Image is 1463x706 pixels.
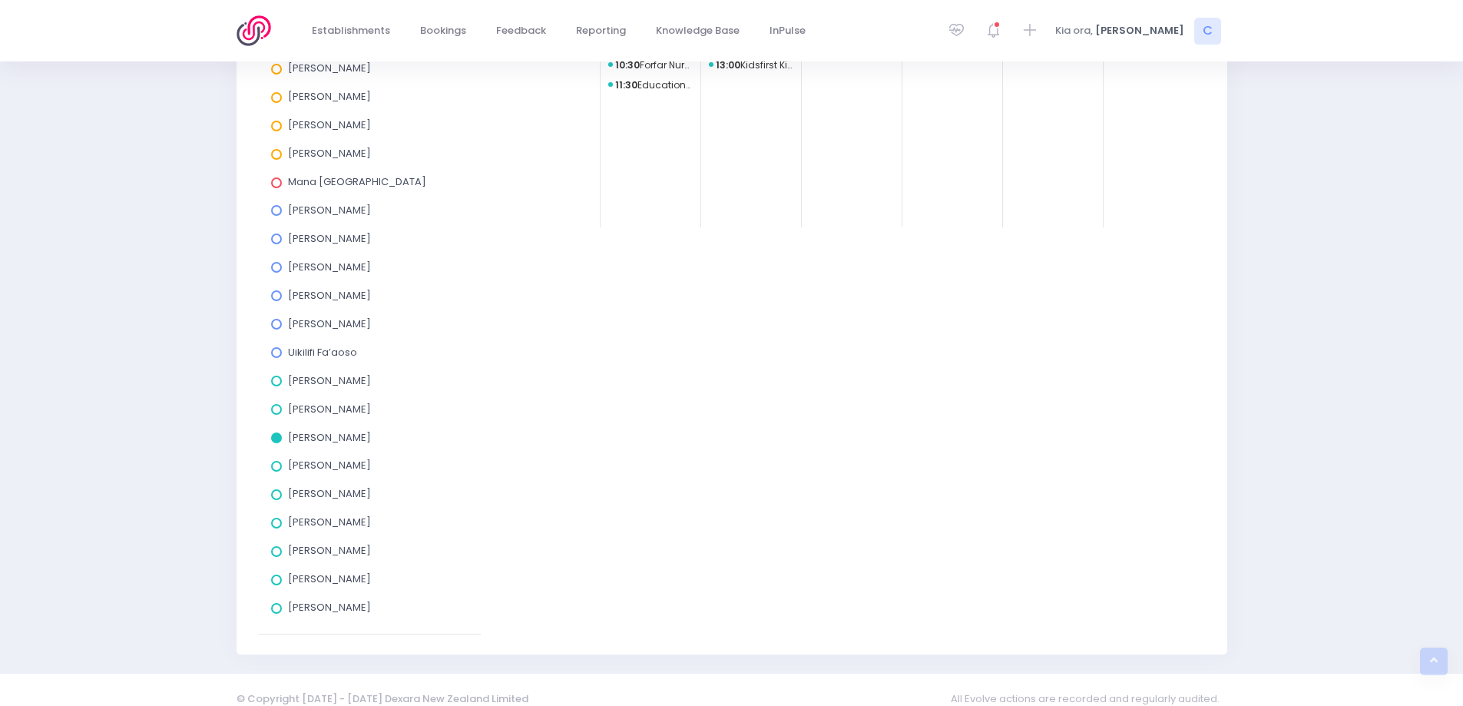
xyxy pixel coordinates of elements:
[288,118,371,132] span: [PERSON_NAME]
[484,16,559,46] a: Feedback
[770,23,806,38] span: InPulse
[288,515,371,529] span: [PERSON_NAME]
[288,174,426,189] span: Mana [GEOGRAPHIC_DATA]
[496,23,546,38] span: Feedback
[237,691,528,706] span: © Copyright [DATE] - [DATE] Dexara New Zealand Limited
[288,203,371,217] span: [PERSON_NAME]
[288,317,371,331] span: [PERSON_NAME]
[408,16,479,46] a: Bookings
[608,56,693,75] span: Forfar Nursery And Preschool
[288,402,371,416] span: [PERSON_NAME]
[716,58,740,71] strong: 13:00
[1194,18,1221,45] span: C
[288,288,371,303] span: [PERSON_NAME]
[656,23,740,38] span: Knowledge Base
[709,56,794,75] span: Kidsfirst Kindergartens Avonhead
[576,23,626,38] span: Reporting
[288,458,371,472] span: [PERSON_NAME]
[288,543,371,558] span: [PERSON_NAME]
[288,600,371,615] span: [PERSON_NAME]
[288,89,371,104] span: [PERSON_NAME]
[288,231,371,246] span: [PERSON_NAME]
[420,23,466,38] span: Bookings
[288,373,371,388] span: [PERSON_NAME]
[757,16,819,46] a: InPulse
[615,78,637,91] strong: 11:30
[288,146,371,161] span: [PERSON_NAME]
[300,16,403,46] a: Establishments
[288,260,371,274] span: [PERSON_NAME]
[288,430,371,445] span: [PERSON_NAME]
[288,572,371,586] span: [PERSON_NAME]
[312,23,390,38] span: Establishments
[237,15,280,46] img: Logo
[288,486,371,501] span: [PERSON_NAME]
[1055,23,1093,38] span: Kia ora,
[564,16,639,46] a: Reporting
[608,76,693,94] span: Educational Child Care Centre
[288,61,371,75] span: [PERSON_NAME]
[644,16,753,46] a: Knowledge Base
[288,345,357,360] span: Uikilifi Fa’aoso
[615,58,640,71] strong: 10:30
[1095,23,1184,38] span: [PERSON_NAME]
